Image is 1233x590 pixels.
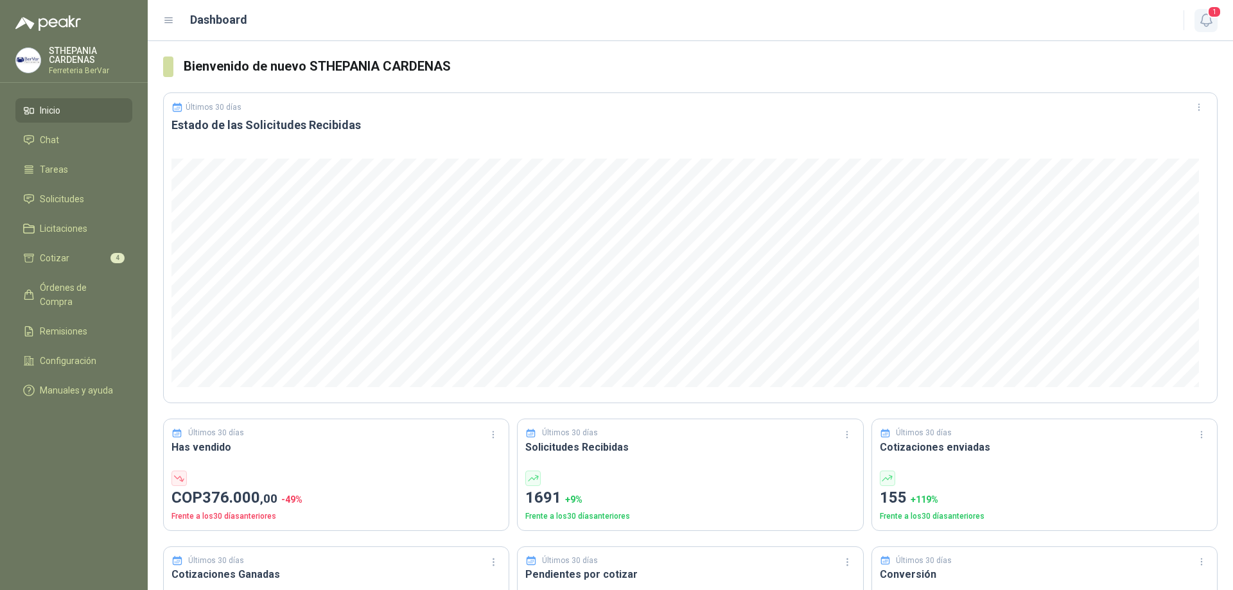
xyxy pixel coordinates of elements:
span: Chat [40,133,59,147]
span: Solicitudes [40,192,84,206]
p: Últimos 30 días [186,103,241,112]
h3: Cotizaciones enviadas [880,439,1209,455]
h3: Bienvenido de nuevo STHEPANIA CARDENAS [184,56,1218,76]
p: COP [171,486,501,510]
h3: Pendientes por cotizar [525,566,855,582]
span: Cotizar [40,251,69,265]
h3: Has vendido [171,439,501,455]
span: Remisiones [40,324,87,338]
span: -49 % [281,494,302,505]
p: Frente a los 30 días anteriores [171,510,501,523]
p: Últimos 30 días [542,555,598,567]
h3: Conversión [880,566,1209,582]
a: Tareas [15,157,132,182]
h1: Dashboard [190,11,247,29]
a: Cotizar4 [15,246,132,270]
a: Remisiones [15,319,132,343]
a: Manuales y ayuda [15,378,132,403]
span: Inicio [40,103,60,117]
p: Últimos 30 días [188,555,244,567]
p: Últimos 30 días [896,555,952,567]
h3: Estado de las Solicitudes Recibidas [171,117,1209,133]
p: Frente a los 30 días anteriores [880,510,1209,523]
span: Tareas [40,162,68,177]
p: Últimos 30 días [188,427,244,439]
p: 1691 [525,486,855,510]
p: Últimos 30 días [896,427,952,439]
span: Órdenes de Compra [40,281,120,309]
p: Ferreteria BerVar [49,67,132,74]
p: Frente a los 30 días anteriores [525,510,855,523]
a: Licitaciones [15,216,132,241]
span: Manuales y ayuda [40,383,113,397]
p: Últimos 30 días [542,427,598,439]
span: 1 [1207,6,1221,18]
span: 376.000 [202,489,277,507]
h3: Cotizaciones Ganadas [171,566,501,582]
span: Configuración [40,354,96,368]
p: STHEPANIA CARDENAS [49,46,132,64]
button: 1 [1194,9,1218,32]
span: ,00 [260,491,277,506]
span: + 9 % [565,494,582,505]
img: Company Logo [16,48,40,73]
span: + 119 % [911,494,938,505]
span: 4 [110,253,125,263]
a: Inicio [15,98,132,123]
a: Configuración [15,349,132,373]
span: Licitaciones [40,221,87,236]
h3: Solicitudes Recibidas [525,439,855,455]
img: Logo peakr [15,15,81,31]
p: 155 [880,486,1209,510]
a: Chat [15,128,132,152]
a: Órdenes de Compra [15,275,132,314]
a: Solicitudes [15,187,132,211]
